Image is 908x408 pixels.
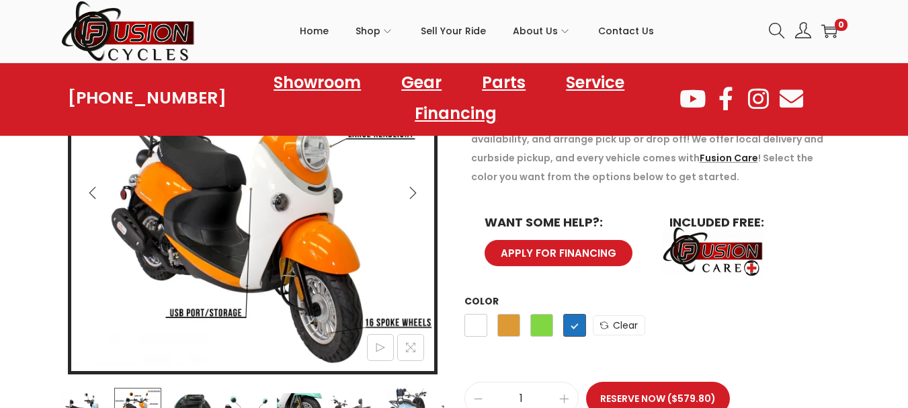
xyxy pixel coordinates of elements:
[468,67,539,98] a: Parts
[260,67,374,98] a: Showroom
[78,178,108,208] button: Previous
[196,1,759,61] nav: Primary navigation
[398,178,427,208] button: Next
[300,14,329,48] span: Home
[464,294,499,308] label: Color
[388,67,455,98] a: Gear
[71,15,434,378] img: Product image
[68,89,226,108] a: [PHONE_NUMBER]
[421,1,486,61] a: Sell Your Ride
[401,98,510,129] a: Financing
[598,1,654,61] a: Contact Us
[513,1,571,61] a: About Us
[593,315,645,335] a: Clear
[598,14,654,48] span: Contact Us
[300,1,329,61] a: Home
[501,248,616,258] span: APPLY FOR FINANCING
[485,240,632,266] a: APPLY FOR FINANCING
[821,23,837,39] a: 0
[669,216,827,229] h6: INCLUDED FREE:
[356,1,394,61] a: Shop
[513,14,558,48] span: About Us
[485,216,643,229] h6: WANT SOME HELP?:
[226,67,677,129] nav: Menu
[465,389,578,408] input: Product quantity
[356,14,380,48] span: Shop
[552,67,638,98] a: Service
[421,14,486,48] span: Sell Your Ride
[700,151,758,165] a: Fusion Care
